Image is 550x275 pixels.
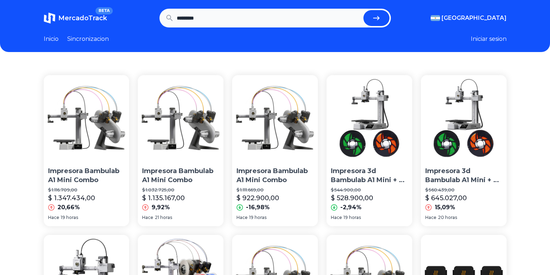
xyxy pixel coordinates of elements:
[431,14,507,22] button: [GEOGRAPHIC_DATA]
[340,203,362,212] p: -2,94%
[152,203,170,212] p: 9,92%
[95,7,112,14] span: BETA
[44,35,59,43] a: Inicio
[344,215,361,220] span: 19 horas
[44,75,129,226] a: Impresora Bambulab A1 Mini ComboImpresora Bambulab A1 Mini Combo$ 1.116.709,00$ 1.347.434,0020,66...
[421,75,507,161] img: Impresora 3d Bambulab A1 Mini + 2 Kg De Filamentos
[48,167,125,185] p: Impresora Bambulab A1 Mini Combo
[431,15,440,21] img: Argentina
[425,167,502,185] p: Impresora 3d Bambulab A1 Mini + 2 Kg De Filamentos
[57,203,80,212] p: 20,66%
[425,215,436,220] span: Hace
[44,12,107,24] a: MercadoTrackBETA
[327,75,412,226] a: Impresora 3d Bambulab A1 Mini + 2 Rollos De FilamentosImpresora 3d Bambulab A1 Mini + 2 Rollos De...
[48,187,125,193] p: $ 1.116.709,00
[142,167,219,185] p: Impresora Bambulab A1 Mini Combo
[327,75,412,161] img: Impresora 3d Bambulab A1 Mini + 2 Rollos De Filamentos
[138,75,223,226] a: Impresora Bambulab A1 Mini ComboImpresora Bambulab A1 Mini Combo$ 1.032.725,00$ 1.135.167,009,92%...
[142,215,153,220] span: Hace
[331,167,408,185] p: Impresora 3d Bambulab A1 Mini + 2 Rollos De Filamentos
[138,75,223,161] img: Impresora Bambulab A1 Mini Combo
[331,215,342,220] span: Hace
[331,193,373,203] p: $ 528.900,00
[67,35,109,43] a: Sincronizacion
[425,187,502,193] p: $ 560.439,00
[155,215,172,220] span: 21 horas
[44,12,55,24] img: MercadoTrack
[435,203,455,212] p: 15,09%
[61,215,78,220] span: 19 horas
[236,187,314,193] p: $ 1.111.669,00
[142,193,185,203] p: $ 1.135.167,00
[48,193,95,203] p: $ 1.347.434,00
[232,75,318,226] a: Impresora Bambulab A1 Mini ComboImpresora Bambulab A1 Mini Combo$ 1.111.669,00$ 922.900,00-16,98%...
[236,167,314,185] p: Impresora Bambulab A1 Mini Combo
[44,75,129,161] img: Impresora Bambulab A1 Mini Combo
[249,215,267,220] span: 19 horas
[236,193,279,203] p: $ 922.900,00
[236,215,248,220] span: Hace
[232,75,318,161] img: Impresora Bambulab A1 Mini Combo
[246,203,270,212] p: -16,98%
[471,35,507,43] button: Iniciar sesion
[442,14,507,22] span: [GEOGRAPHIC_DATA]
[48,215,59,220] span: Hace
[331,187,408,193] p: $ 544.900,00
[142,187,219,193] p: $ 1.032.725,00
[425,193,467,203] p: $ 645.027,00
[421,75,507,226] a: Impresora 3d Bambulab A1 Mini + 2 Kg De FilamentosImpresora 3d Bambulab A1 Mini + 2 Kg De Filamen...
[438,215,457,220] span: 20 horas
[58,14,107,22] span: MercadoTrack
